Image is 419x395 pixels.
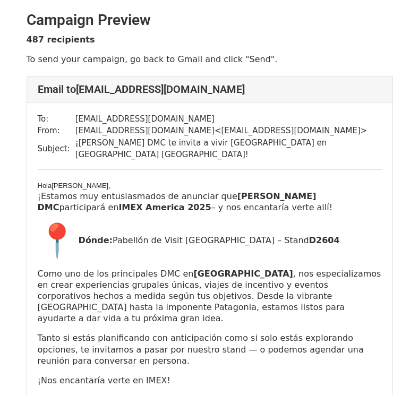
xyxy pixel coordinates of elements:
img: 📍 [38,221,76,260]
p: Tanto si estás planificando con anticipación como si solo estás explorando opciones, te invitamos... [38,332,382,366]
td: To: [38,113,75,125]
div: ​ [38,181,382,191]
strong: Dónde: [79,235,113,245]
strong: [PERSON_NAME] DMC [38,191,317,212]
strong: [GEOGRAPHIC_DATA] [193,269,293,279]
strong: IMEX America 2025 [118,202,211,212]
td: [EMAIL_ADDRESS][DOMAIN_NAME] < [EMAIL_ADDRESS][DOMAIN_NAME] > [75,125,382,137]
p: Pabellón de Visit [GEOGRAPHIC_DATA] – Stand [38,221,382,260]
td: Subject: [38,137,75,161]
span: [PERSON_NAME], [52,182,110,190]
p: To send your campaign, go back to Gmail and click "Send". [27,54,393,65]
h4: Email to [EMAIL_ADDRESS][DOMAIN_NAME] [38,83,382,96]
td: [EMAIL_ADDRESS][DOMAIN_NAME] [75,113,382,125]
p: Como uno de los principales DMC en , nos especializamos en crear experiencias grupales únicas, vi... [38,268,382,324]
h2: Campaign Preview [27,11,393,29]
td: ¡[PERSON_NAME] DMC te invita a vivir [GEOGRAPHIC_DATA] en [GEOGRAPHIC_DATA] [GEOGRAPHIC_DATA]! [75,137,382,161]
strong: D2604 [309,235,340,245]
strong: 487 recipients [27,35,95,45]
p: ¡Estamos muy entusiasmados de anunciar que participará en – y nos encantaría verte allí! [38,191,382,213]
td: From: [38,125,75,137]
span: Hola [38,182,52,190]
p: ¡Nos encantaría verte en IMEX! [38,375,382,386]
